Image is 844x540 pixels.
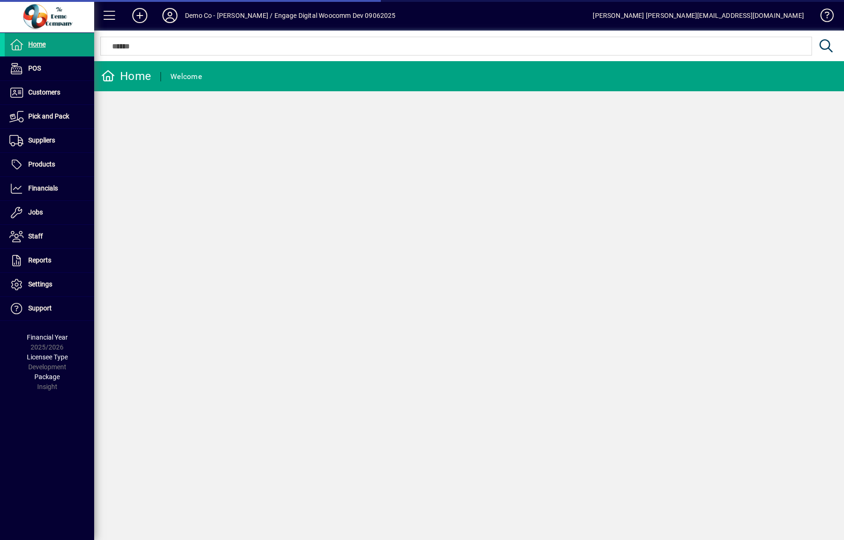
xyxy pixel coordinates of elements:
[28,280,52,288] span: Settings
[28,160,55,168] span: Products
[5,81,94,104] a: Customers
[5,225,94,248] a: Staff
[5,129,94,152] a: Suppliers
[101,69,151,84] div: Home
[28,40,46,48] span: Home
[5,105,94,128] a: Pick and Pack
[27,353,68,361] span: Licensee Type
[34,373,60,381] span: Package
[155,7,185,24] button: Profile
[185,8,396,23] div: Demo Co - [PERSON_NAME] / Engage Digital Woocomm Dev 09062025
[28,184,58,192] span: Financials
[5,153,94,176] a: Products
[813,2,832,32] a: Knowledge Base
[28,64,41,72] span: POS
[593,8,804,23] div: [PERSON_NAME] [PERSON_NAME][EMAIL_ADDRESS][DOMAIN_NAME]
[5,273,94,296] a: Settings
[5,201,94,224] a: Jobs
[28,208,43,216] span: Jobs
[5,177,94,200] a: Financials
[5,249,94,272] a: Reports
[170,69,202,84] div: Welcome
[28,304,52,312] span: Support
[125,7,155,24] button: Add
[28,112,69,120] span: Pick and Pack
[5,57,94,80] a: POS
[28,136,55,144] span: Suppliers
[28,88,60,96] span: Customers
[28,232,43,240] span: Staff
[27,334,68,341] span: Financial Year
[28,256,51,264] span: Reports
[5,297,94,320] a: Support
